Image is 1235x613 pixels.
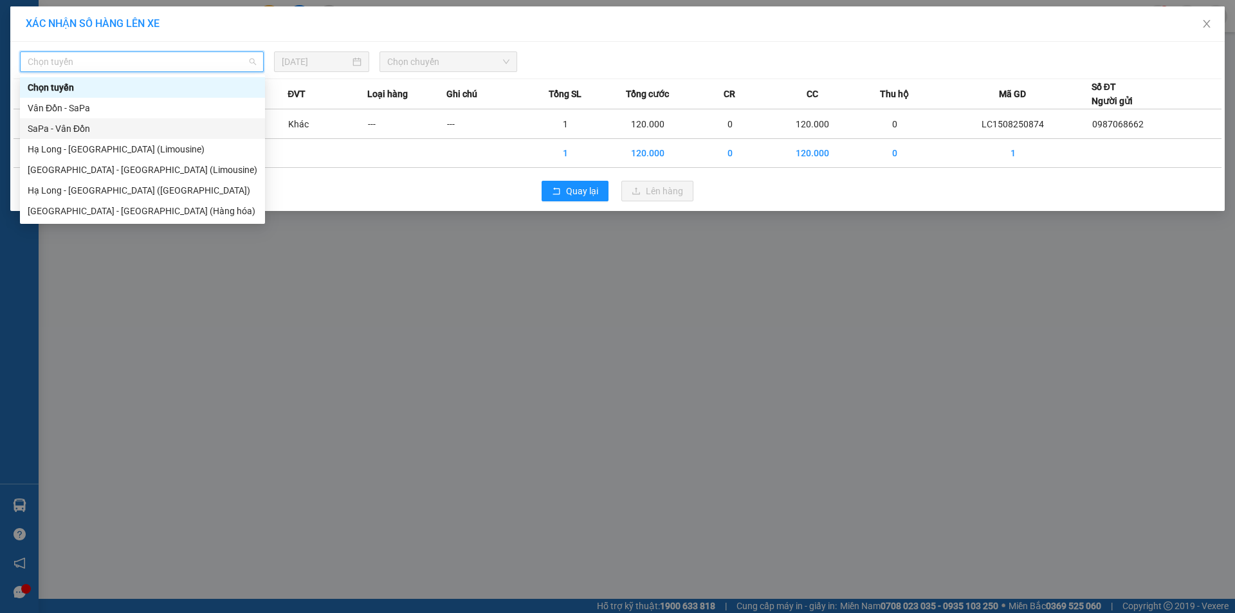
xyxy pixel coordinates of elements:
[605,139,690,168] td: 120.000
[1202,19,1212,29] span: close
[20,139,265,160] div: Hạ Long - Hà Nội (Limousine)
[1189,6,1225,42] button: Close
[807,87,818,101] span: CC
[28,204,257,218] div: [GEOGRAPHIC_DATA] - [GEOGRAPHIC_DATA] (Hàng hóa)
[28,183,257,197] div: Hạ Long - [GEOGRAPHIC_DATA] ([GEOGRAPHIC_DATA])
[446,109,526,139] td: ---
[14,6,121,34] strong: Công ty TNHH Phúc Xuyên
[28,142,257,156] div: Hạ Long - [GEOGRAPHIC_DATA] (Limousine)
[552,187,561,197] span: rollback
[28,163,257,177] div: [GEOGRAPHIC_DATA] - [GEOGRAPHIC_DATA] (Limousine)
[6,37,129,83] span: Gửi hàng [GEOGRAPHIC_DATA]: Hotline:
[282,55,350,69] input: 15/08/2025
[770,109,855,139] td: 120.000
[28,122,257,136] div: SaPa - Vân Đồn
[20,77,265,98] div: Chọn tuyến
[28,52,256,71] span: Chọn tuyến
[387,52,509,71] span: Chọn chuyến
[20,98,265,118] div: Vân Đồn - SaPa
[542,181,608,201] button: rollbackQuay lại
[28,80,257,95] div: Chọn tuyến
[724,87,735,101] span: CR
[6,49,129,71] strong: 024 3236 3236 -
[28,101,257,115] div: Vân Đồn - SaPa
[367,87,408,101] span: Loại hàng
[770,139,855,168] td: 120.000
[626,87,669,101] span: Tổng cước
[288,87,306,101] span: ĐVT
[935,139,1092,168] td: 1
[526,109,605,139] td: 1
[690,139,769,168] td: 0
[27,60,129,83] strong: 0888 827 827 - 0848 827 827
[999,87,1026,101] span: Mã GD
[12,86,123,120] span: Gửi hàng Hạ Long: Hotline:
[26,17,160,30] span: XÁC NHẬN SỐ HÀNG LÊN XE
[288,109,367,139] td: Khác
[880,87,909,101] span: Thu hộ
[1092,119,1144,129] span: 0987068662
[605,109,690,139] td: 120.000
[20,118,265,139] div: SaPa - Vân Đồn
[20,201,265,221] div: Hà Nội - Hạ Long (Hàng hóa)
[935,109,1092,139] td: LC1508250874
[1092,80,1133,108] div: Số ĐT Người gửi
[566,184,598,198] span: Quay lại
[855,139,935,168] td: 0
[549,87,581,101] span: Tổng SL
[20,180,265,201] div: Hạ Long - Hà Nội (Hàng hóa)
[20,160,265,180] div: Hà Nội - Hạ Long (Limousine)
[690,109,769,139] td: 0
[526,139,605,168] td: 1
[446,87,477,101] span: Ghi chú
[367,109,446,139] td: ---
[621,181,693,201] button: uploadLên hàng
[855,109,935,139] td: 0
